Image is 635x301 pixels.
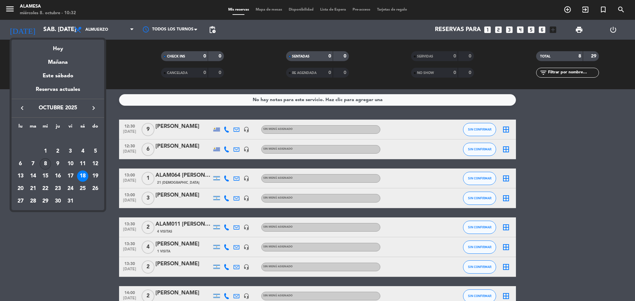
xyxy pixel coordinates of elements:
[90,183,101,194] div: 26
[39,170,52,182] td: 15 de octubre de 2025
[77,182,89,195] td: 25 de octubre de 2025
[65,158,76,169] div: 10
[12,53,104,67] div: Mañana
[77,170,89,182] td: 18 de octubre de 2025
[77,123,89,133] th: sábado
[27,123,39,133] th: martes
[15,196,26,207] div: 27
[40,196,51,207] div: 29
[27,195,39,207] td: 28 de octubre de 2025
[52,170,64,182] td: 16 de octubre de 2025
[39,182,52,195] td: 22 de octubre de 2025
[39,123,52,133] th: miércoles
[15,170,26,182] div: 13
[89,170,102,182] td: 19 de octubre de 2025
[40,146,51,157] div: 1
[52,158,63,169] div: 9
[27,158,39,170] td: 7 de octubre de 2025
[77,158,89,170] td: 11 de octubre de 2025
[52,170,63,182] div: 16
[77,170,88,182] div: 18
[27,196,39,207] div: 28
[90,104,98,112] i: keyboard_arrow_right
[64,145,77,158] td: 3 de octubre de 2025
[52,183,63,194] div: 23
[27,170,39,182] div: 14
[52,195,64,207] td: 30 de octubre de 2025
[64,195,77,207] td: 31 de octubre de 2025
[28,104,88,112] span: octubre 2025
[12,40,104,53] div: Hoy
[52,182,64,195] td: 23 de octubre de 2025
[77,146,88,157] div: 4
[39,145,52,158] td: 1 de octubre de 2025
[39,195,52,207] td: 29 de octubre de 2025
[18,104,26,112] i: keyboard_arrow_left
[52,146,63,157] div: 2
[90,146,101,157] div: 5
[89,158,102,170] td: 12 de octubre de 2025
[65,146,76,157] div: 3
[88,104,100,112] button: keyboard_arrow_right
[52,196,63,207] div: 30
[52,123,64,133] th: jueves
[90,170,101,182] div: 19
[27,158,39,169] div: 7
[14,170,27,182] td: 13 de octubre de 2025
[64,182,77,195] td: 24 de octubre de 2025
[27,183,39,194] div: 21
[14,123,27,133] th: lunes
[14,132,102,145] td: OCT.
[65,196,76,207] div: 31
[39,158,52,170] td: 8 de octubre de 2025
[14,195,27,207] td: 27 de octubre de 2025
[16,104,28,112] button: keyboard_arrow_left
[52,145,64,158] td: 2 de octubre de 2025
[15,158,26,169] div: 6
[15,183,26,194] div: 20
[89,123,102,133] th: domingo
[77,158,88,169] div: 11
[89,145,102,158] td: 5 de octubre de 2025
[77,145,89,158] td: 4 de octubre de 2025
[12,67,104,85] div: Este sábado
[90,158,101,169] div: 12
[65,170,76,182] div: 17
[14,182,27,195] td: 20 de octubre de 2025
[40,183,51,194] div: 22
[64,123,77,133] th: viernes
[77,183,88,194] div: 25
[12,85,104,99] div: Reservas actuales
[40,170,51,182] div: 15
[27,182,39,195] td: 21 de octubre de 2025
[27,170,39,182] td: 14 de octubre de 2025
[64,170,77,182] td: 17 de octubre de 2025
[40,158,51,169] div: 8
[65,183,76,194] div: 24
[89,182,102,195] td: 26 de octubre de 2025
[52,158,64,170] td: 9 de octubre de 2025
[14,158,27,170] td: 6 de octubre de 2025
[64,158,77,170] td: 10 de octubre de 2025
